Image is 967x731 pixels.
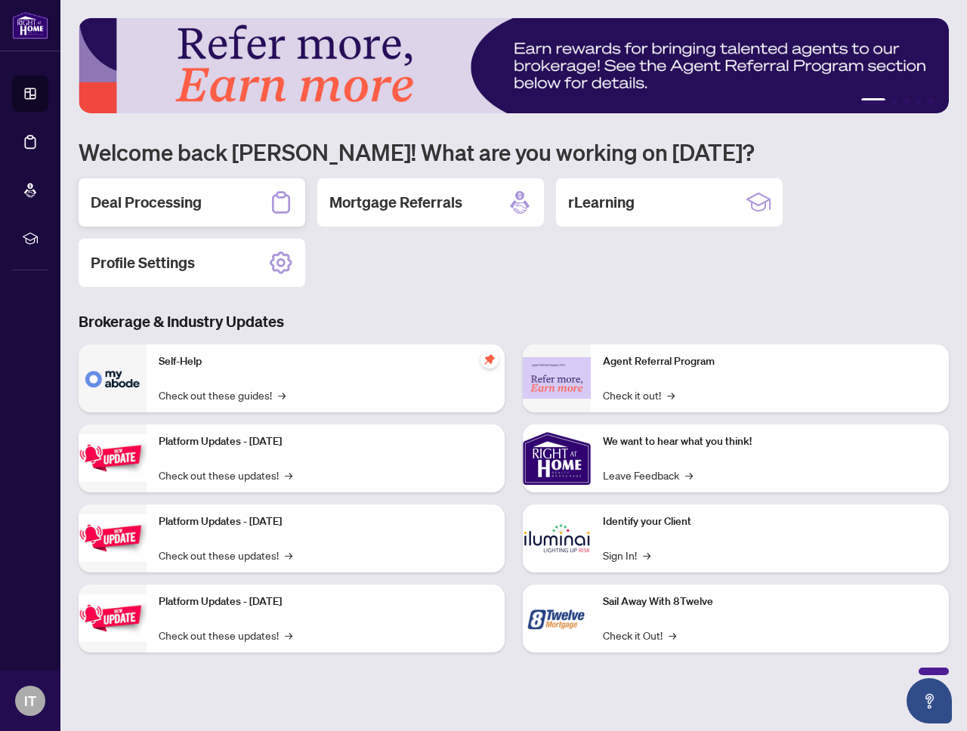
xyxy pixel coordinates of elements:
[159,594,493,610] p: Platform Updates - [DATE]
[685,467,693,483] span: →
[24,690,36,711] span: IT
[79,18,949,113] img: Slide 0
[907,678,952,723] button: Open asap
[603,594,937,610] p: Sail Away With 8Twelve
[523,584,591,652] img: Sail Away With 8Twelve
[159,514,493,530] p: Platform Updates - [DATE]
[643,547,650,563] span: →
[916,98,922,104] button: 4
[12,11,48,39] img: logo
[278,387,286,403] span: →
[568,192,635,213] h2: rLearning
[603,353,937,370] p: Agent Referral Program
[928,98,934,104] button: 5
[159,433,493,450] p: Platform Updates - [DATE]
[91,192,202,213] h2: Deal Processing
[159,387,286,403] a: Check out these guides!→
[603,547,650,563] a: Sign In!→
[79,434,147,482] img: Platform Updates - July 21, 2025
[603,514,937,530] p: Identify your Client
[79,344,147,412] img: Self-Help
[891,98,897,104] button: 2
[159,547,292,563] a: Check out these updates!→
[669,627,676,643] span: →
[159,353,493,370] p: Self-Help
[523,424,591,492] img: We want to hear what you think!
[603,467,693,483] a: Leave Feedback→
[79,514,147,562] img: Platform Updates - July 8, 2025
[159,467,292,483] a: Check out these updates!→
[523,504,591,572] img: Identify your Client
[603,627,676,643] a: Check it Out!→
[91,252,195,273] h2: Profile Settings
[603,433,937,450] p: We want to hear what you think!
[603,387,675,403] a: Check it out!→
[79,311,949,332] h3: Brokerage & Industry Updates
[480,350,499,369] span: pushpin
[904,98,910,104] button: 3
[285,627,292,643] span: →
[329,192,462,213] h2: Mortgage Referrals
[285,547,292,563] span: →
[667,387,675,403] span: →
[79,594,147,642] img: Platform Updates - June 23, 2025
[285,467,292,483] span: →
[79,137,949,166] h1: Welcome back [PERSON_NAME]! What are you working on [DATE]?
[523,357,591,399] img: Agent Referral Program
[861,98,885,104] button: 1
[159,627,292,643] a: Check out these updates!→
